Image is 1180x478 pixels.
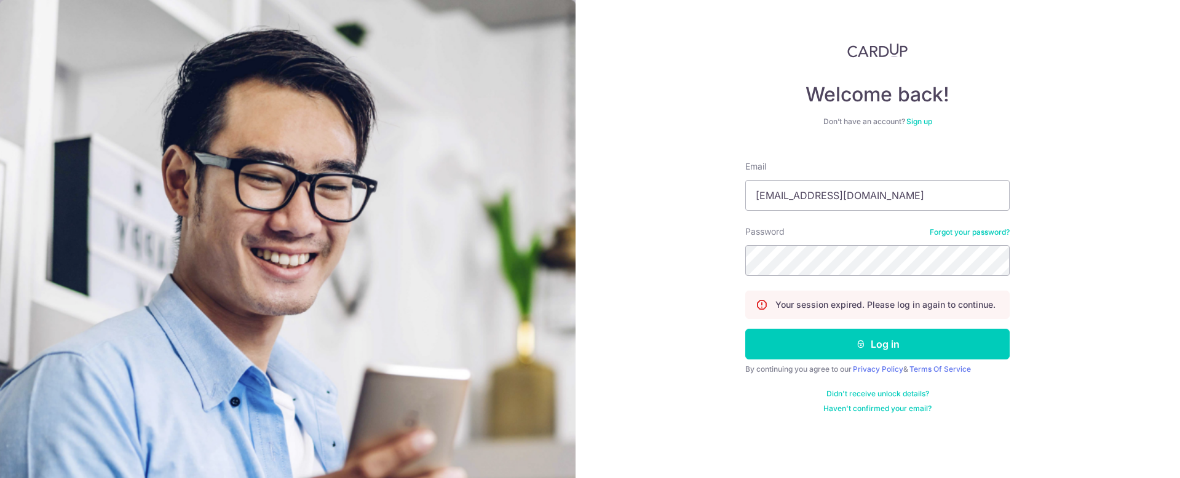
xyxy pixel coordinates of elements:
[930,227,1010,237] a: Forgot your password?
[847,43,908,58] img: CardUp Logo
[853,364,903,374] a: Privacy Policy
[909,364,971,374] a: Terms Of Service
[745,180,1010,211] input: Enter your Email
[906,117,932,126] a: Sign up
[745,117,1010,127] div: Don’t have an account?
[745,329,1010,359] button: Log in
[823,404,932,413] a: Haven't confirmed your email?
[745,82,1010,107] h4: Welcome back!
[826,389,929,399] a: Didn't receive unlock details?
[745,160,766,173] label: Email
[775,299,996,311] p: Your session expired. Please log in again to continue.
[745,364,1010,374] div: By continuing you agree to our &
[745,225,785,238] label: Password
